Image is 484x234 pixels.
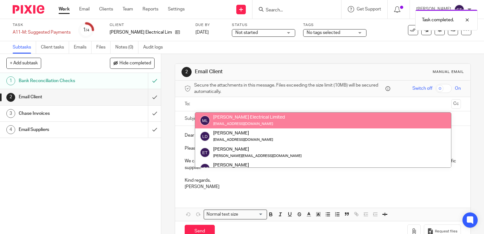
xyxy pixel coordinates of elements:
a: Team [123,6,133,12]
div: 3 [6,109,15,118]
button: + Add subtask [6,58,41,68]
small: [PERSON_NAME][EMAIL_ADDRESS][DOMAIN_NAME] [213,154,302,158]
h1: Bank Reconciliation Checks [19,76,101,86]
small: [EMAIL_ADDRESS][DOMAIN_NAME] [213,138,273,141]
div: Search for option [204,210,267,219]
label: To: [185,101,192,107]
small: /4 [86,29,89,32]
span: Request files [435,229,457,234]
p: [PERSON_NAME] Electrical Limited [110,29,172,36]
p: [PERSON_NAME] [185,184,461,190]
p: Task completed. [422,17,454,23]
label: Status [232,23,295,28]
div: Manual email [433,69,464,75]
div: 2 [181,67,192,77]
a: Reports [143,6,158,12]
span: Normal text size [205,211,240,218]
img: Pixie [13,5,44,14]
div: 2 [6,93,15,102]
a: Notes (0) [115,41,138,54]
img: svg%3E [200,131,210,141]
span: [DATE] [195,30,209,35]
a: Client tasks [41,41,69,54]
div: 4 [6,125,15,134]
h1: Email Suppliers [19,125,101,134]
p: Kind regards, [185,177,461,184]
div: 1 [6,76,15,85]
a: Clients [99,6,113,12]
div: A11-M: Suggested Payments [13,29,71,36]
span: Not started [235,30,258,35]
p: Dear [PERSON_NAME], [185,132,461,139]
span: Switch off [412,85,432,92]
p: We can create a batch payment for each supplier, but first please tell us if you have any suggest... [185,158,461,171]
div: [PERSON_NAME] [213,130,273,136]
div: [PERSON_NAME] [213,146,302,152]
img: svg%3E [200,115,210,126]
button: Hide completed [110,58,155,68]
label: Task [13,23,71,28]
label: Client [110,23,188,28]
img: svg%3E [200,163,210,173]
label: Subject: [185,115,201,122]
span: Hide completed [119,61,151,66]
a: Files [96,41,111,54]
p: Please see attached this months Aged Payables Report (suggest payments based on the due dates of ... [185,145,461,152]
a: Emails [74,41,92,54]
a: Email [79,6,90,12]
img: svg%3E [454,4,464,15]
span: On [455,85,461,92]
input: Search for option [240,211,263,218]
h1: Chase Invoices [19,109,101,118]
a: Work [59,6,70,12]
div: 1 [83,26,89,34]
span: No tags selected [307,30,340,35]
div: [PERSON_NAME] Electrical Limited [213,114,285,120]
a: Audit logs [143,41,168,54]
a: Settings [168,6,185,12]
span: Secure the attachments in this message. Files exceeding the size limit (10MB) will be secured aut... [194,82,384,95]
small: [EMAIL_ADDRESS][DOMAIN_NAME] [213,122,273,126]
label: Due by [195,23,224,28]
button: Cc [451,99,461,109]
h1: Email Client [195,68,336,75]
h1: Email Client [19,92,101,102]
a: Subtasks [13,41,36,54]
img: svg%3E [200,147,210,158]
div: [PERSON_NAME] [213,162,302,168]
